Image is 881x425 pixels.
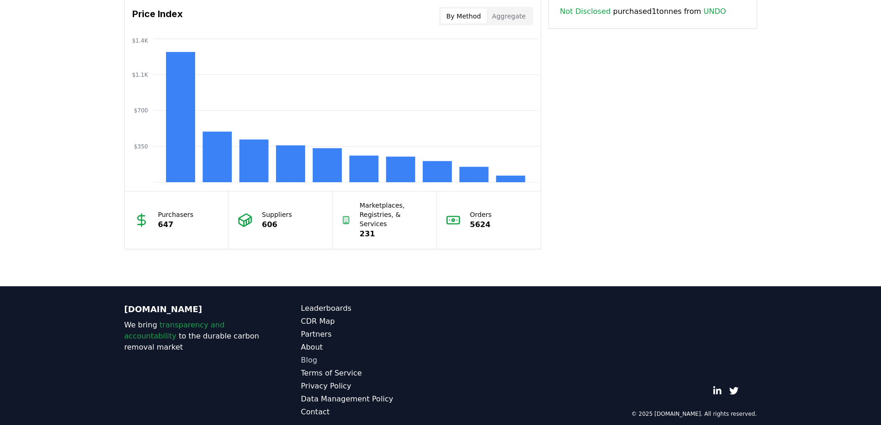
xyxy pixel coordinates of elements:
[301,342,441,353] a: About
[124,303,264,316] p: [DOMAIN_NAME]
[487,9,531,24] button: Aggregate
[132,72,148,78] tspan: $1.1K
[301,394,441,405] a: Data Management Policy
[124,320,225,340] span: transparency and accountability
[631,410,757,418] p: © 2025 [DOMAIN_NAME]. All rights reserved.
[158,219,194,230] p: 647
[441,9,487,24] button: By Method
[713,386,722,395] a: LinkedIn
[134,143,148,150] tspan: $350
[470,210,492,219] p: Orders
[134,107,148,114] tspan: $700
[132,7,183,25] h3: Price Index
[301,381,441,392] a: Privacy Policy
[158,210,194,219] p: Purchasers
[262,210,292,219] p: Suppliers
[301,329,441,340] a: Partners
[301,355,441,366] a: Blog
[132,37,148,44] tspan: $1.4K
[360,201,427,228] p: Marketplaces, Registries, & Services
[301,316,441,327] a: CDR Map
[729,386,739,395] a: Twitter
[560,6,726,17] span: purchased 1 tonnes from
[560,6,611,17] a: Not Disclosed
[301,407,441,418] a: Contact
[301,303,441,314] a: Leaderboards
[470,219,492,230] p: 5624
[124,320,264,353] p: We bring to the durable carbon removal market
[301,368,441,379] a: Terms of Service
[703,6,726,17] a: UNDO
[262,219,292,230] p: 606
[360,228,427,240] p: 231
